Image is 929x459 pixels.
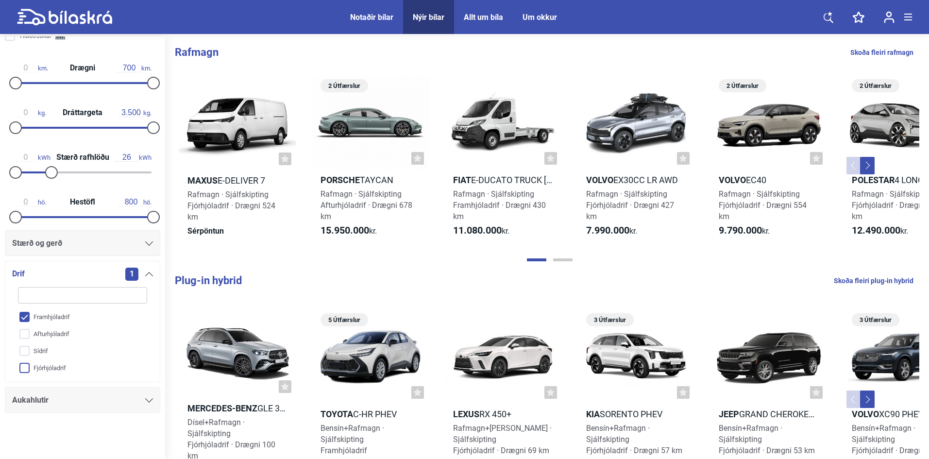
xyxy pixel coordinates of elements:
[710,408,828,420] h2: Grand Cherokee 4xe PHEV
[857,313,895,326] span: 3 Útfærslur
[312,76,429,245] a: 2 ÚtfærslurPorscheTaycanRafmagn · SjálfskiptingAfturhjóladrif · Drægni 678 km15.950.000kr.
[453,225,509,237] span: kr.
[444,76,562,245] a: Fiate-Ducato Truck [PERSON_NAME] húsRafmagn · SjálfskiptingFramhjóladrif · Drægni 430 km11.080.00...
[413,13,444,22] a: Nýir bílar
[453,409,479,419] b: Lexus
[12,267,25,281] span: Drif
[179,403,296,414] h2: GLE 350 de 4MATIC
[115,153,152,162] span: kWh
[577,76,695,245] a: VolvoEX30CC LR AWDRafmagn · SjálfskiptingFjórhjóladrif · Drægni 427 km7.990.000kr.
[325,313,363,326] span: 5 Útfærslur
[719,224,762,236] b: 9.790.000
[54,153,112,161] span: Stærð rafhlöðu
[321,224,369,236] b: 15.950.000
[321,189,412,221] span: Rafmagn · Sjálfskipting Afturhjóladrif · Drægni 678 km
[586,224,629,236] b: 7.990.000
[119,108,152,117] span: kg.
[444,408,562,420] h2: RX 450+
[444,174,562,186] h2: e-Ducato Truck [PERSON_NAME] hús
[179,225,296,237] div: Sérpöntun
[312,408,429,420] h2: C-HR PHEV
[117,64,152,72] span: km.
[852,175,895,185] b: Polestar
[553,258,573,261] button: Page 2
[719,175,746,185] b: Volvo
[187,190,275,221] span: Rafmagn · Sjálfskipting Fjórhjóladrif · Drægni 524 km
[719,409,739,419] b: Jeep
[125,268,138,281] span: 1
[14,108,46,117] span: kg.
[577,174,695,186] h2: EX30CC LR AWD
[14,64,48,72] span: km.
[321,225,377,237] span: kr.
[453,189,546,221] span: Rafmagn · Sjálfskipting Framhjóladrif · Drægni 430 km
[860,157,875,174] button: Next
[710,76,828,245] a: 2 ÚtfærslurVolvoEC40Rafmagn · SjálfskiptingFjórhjóladrif · Drægni 554 km9.790.000kr.
[119,198,152,206] span: hö.
[312,174,429,186] h2: Taycan
[187,175,218,186] b: Maxus
[175,274,242,287] b: Plug-in hybrid
[884,11,895,23] img: user-login.svg
[846,391,861,408] button: Previous
[852,224,900,236] b: 12.490.000
[321,424,384,455] span: Bensín+Rafmagn · Sjálfskipting Framhjóladrif
[60,109,105,117] span: Dráttargeta
[453,224,502,236] b: 11.080.000
[852,409,879,419] b: Volvo
[857,79,895,92] span: 2 Útfærslur
[187,403,257,413] b: Mercedes-Benz
[724,79,761,92] span: 2 Útfærslur
[586,189,674,221] span: Rafmagn · Sjálfskipting Fjórhjóladrif · Drægni 427 km
[14,198,46,206] span: hö.
[453,424,552,455] span: Rafmagn+[PERSON_NAME] · Sjálfskipting Fjórhjóladrif · Drægni 69 km
[850,46,913,59] a: Skoða fleiri rafmagn
[834,274,913,287] a: Skoða fleiri plug-in hybrid
[68,64,98,72] span: Drægni
[719,189,807,221] span: Rafmagn · Sjálfskipting Fjórhjóladrif · Drægni 554 km
[179,175,296,186] h2: e-Deliver 7
[586,225,637,237] span: kr.
[14,153,51,162] span: kWh
[350,13,393,22] a: Notaðir bílar
[12,237,62,250] span: Stærð og gerð
[852,225,908,237] span: kr.
[325,79,363,92] span: 2 Útfærslur
[710,174,828,186] h2: EC40
[321,409,353,419] b: Toyota
[719,424,815,455] span: Bensín+Rafmagn · Sjálfskipting Fjórhjóladrif · Drægni 53 km
[12,393,49,407] span: Aukahlutir
[179,76,296,245] a: Maxuse-Deliver 7Rafmagn · SjálfskiptingFjórhjóladrif · Drægni 524 kmSérpöntun
[321,175,360,185] b: Porsche
[846,157,861,174] button: Previous
[591,313,629,326] span: 3 Útfærslur
[719,225,770,237] span: kr.
[527,258,546,261] button: Page 1
[464,13,503,22] a: Allt um bíla
[68,198,98,206] span: Hestöfl
[586,424,682,455] span: Bensín+Rafmagn · Sjálfskipting Fjórhjóladrif · Drægni 57 km
[860,391,875,408] button: Next
[577,408,695,420] h2: Sorento PHEV
[453,175,471,185] b: Fiat
[586,175,613,185] b: Volvo
[175,46,219,58] b: Rafmagn
[586,409,600,419] b: Kia
[523,13,557,22] a: Um okkur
